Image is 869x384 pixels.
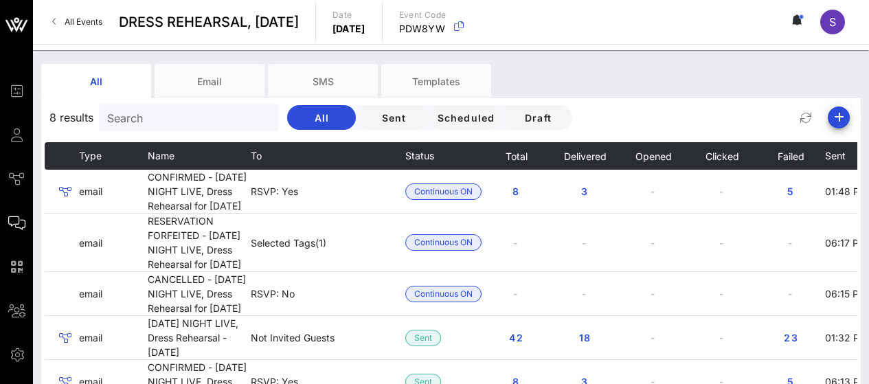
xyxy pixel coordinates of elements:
td: Not Invited Guests [251,316,405,360]
span: Sent [414,330,432,346]
button: 3 [563,179,607,204]
span: 42 [505,332,527,343]
button: Sent [359,105,428,130]
td: email [79,170,148,214]
button: Total [504,142,527,170]
button: All [287,105,356,130]
span: Total [504,150,527,162]
td: RSVP: No [251,272,405,316]
button: Scheduled [431,105,500,130]
a: All Events [44,11,111,33]
span: 8 [505,185,527,197]
button: Opened [635,142,672,170]
th: Name [148,142,251,170]
span: Scheduled [436,112,495,124]
td: [DATE] NIGHT LIVE, Dress Rehearsal - [DATE] [148,316,251,360]
td: email [79,272,148,316]
span: Sent [370,112,417,124]
span: Opened [635,150,672,162]
span: 5 [780,185,802,197]
button: 18 [563,326,607,350]
span: Draft [515,112,561,124]
button: Failed [777,142,804,170]
span: Type [79,150,102,161]
th: Type [79,142,148,170]
span: Status [405,150,434,161]
span: Continuous ON [414,286,473,302]
span: All [298,112,345,124]
th: Status [405,142,482,170]
p: PDW8YW [399,22,447,36]
span: S [829,15,836,29]
button: Clicked [705,142,739,170]
td: CANCELLED - [DATE] NIGHT LIVE, Dress Rehearsal for [DATE] [148,272,251,316]
p: Date [332,8,365,22]
span: 18 [574,332,596,343]
button: Draft [504,105,572,130]
td: email [79,316,148,360]
p: [DATE] [332,22,365,36]
span: DRESS REHEARSAL, [DATE] [119,12,299,32]
td: email [79,214,148,272]
span: Delivered [563,150,606,162]
div: Templates [381,64,491,98]
span: Sent [825,150,846,161]
td: Selected Tags (1) [251,214,405,272]
span: All Events [65,16,102,27]
th: Total [482,142,550,170]
button: 23 [769,326,813,350]
span: 3 [574,185,596,197]
th: Failed [756,142,825,170]
button: 5 [769,179,813,204]
span: Failed [777,150,804,162]
p: Event Code [399,8,447,22]
button: Delivered [563,142,606,170]
th: Opened [619,142,688,170]
span: To [251,150,262,161]
div: Email [155,64,264,98]
th: Delivered [550,142,619,170]
div: All [41,64,151,98]
div: S [820,10,845,34]
span: Clicked [705,150,739,162]
span: Continuous ON [414,235,473,250]
span: 23 [780,332,802,343]
td: RSVP: Yes [251,170,405,214]
div: SMS [268,64,378,98]
th: To [251,142,405,170]
span: Continuous ON [414,184,473,199]
td: RESERVATION FORFEITED - [DATE] NIGHT LIVE, Dress Rehearsal for [DATE] [148,214,251,272]
span: Name [148,150,174,161]
span: 8 results [49,109,93,126]
button: 8 [494,179,538,204]
th: Clicked [688,142,756,170]
td: CONFIRMED - [DATE] NIGHT LIVE, Dress Rehearsal for [DATE] [148,170,251,214]
button: 42 [494,326,538,350]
